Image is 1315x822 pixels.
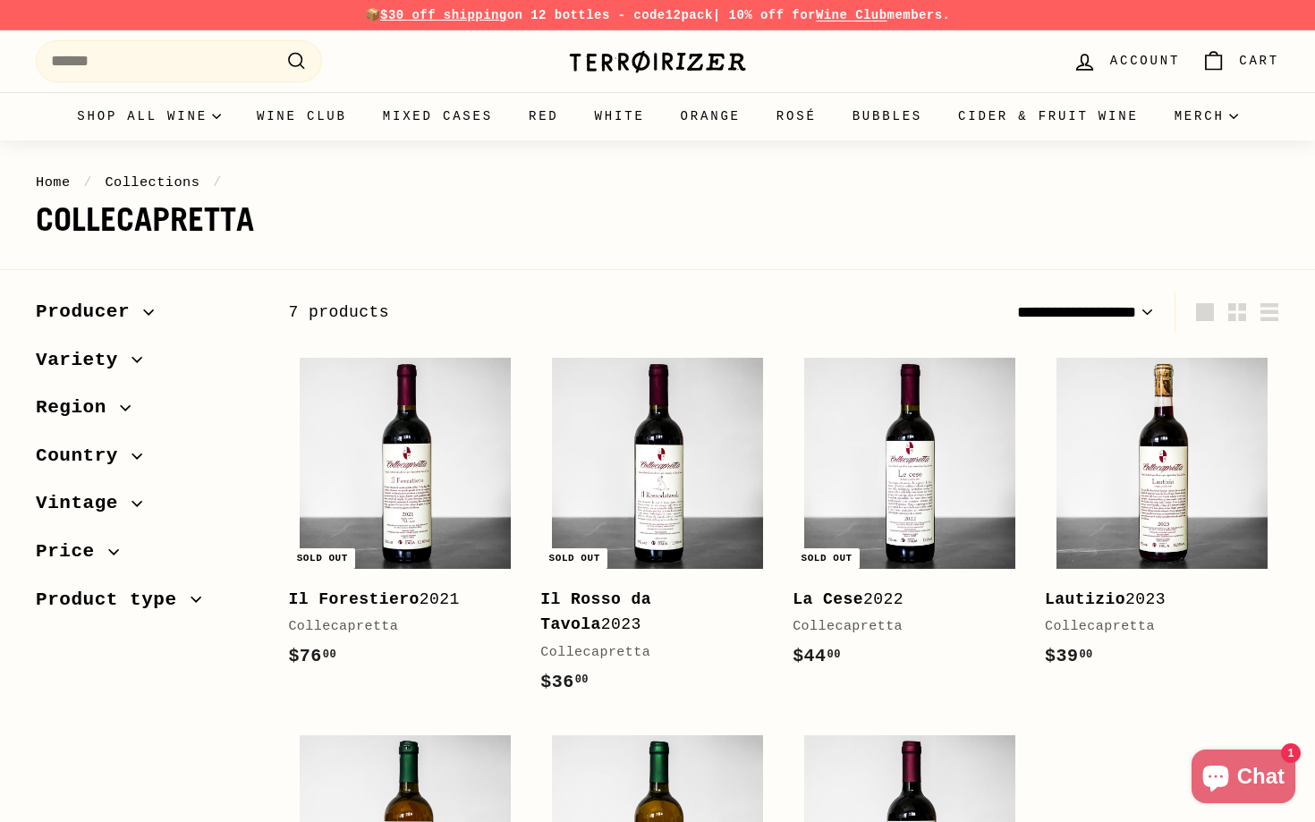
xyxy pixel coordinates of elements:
[239,92,365,140] a: Wine Club
[1191,35,1290,88] a: Cart
[365,92,511,140] a: Mixed Cases
[577,92,663,140] a: White
[288,346,522,690] a: Sold out Il Forestiero2021Collecapretta
[380,8,507,22] span: $30 off shipping
[816,8,887,22] a: Wine Club
[793,590,863,608] b: La Cese
[288,646,336,666] span: $76
[288,300,784,326] div: 7 products
[36,388,259,436] button: Region
[1045,590,1125,608] b: Lautizio
[59,92,239,140] summary: Shop all wine
[290,548,355,569] div: Sold out
[36,537,108,567] span: Price
[323,648,336,661] sup: 00
[36,580,259,629] button: Product type
[36,202,1279,238] h1: collecapretta
[36,441,131,471] span: Country
[288,587,505,613] div: 2021
[1045,646,1093,666] span: $39
[36,172,1279,193] nav: breadcrumbs
[36,393,120,423] span: Region
[36,297,143,327] span: Producer
[36,174,71,191] a: Home
[288,616,505,638] div: Collecapretta
[79,174,97,191] span: /
[208,174,226,191] span: /
[540,642,757,664] div: Collecapretta
[793,616,1009,638] div: Collecapretta
[36,532,259,580] button: Price
[540,346,775,715] a: Sold out Il Rosso da Tavola2023Collecapretta
[36,292,259,341] button: Producer
[1079,648,1092,661] sup: 00
[36,585,191,615] span: Product type
[105,174,199,191] a: Collections
[940,92,1157,140] a: Cider & Fruit Wine
[1045,346,1279,690] a: Lautizio2023Collecapretta
[36,488,131,519] span: Vintage
[1045,587,1261,613] div: 2023
[36,436,259,485] button: Country
[36,484,259,532] button: Vintage
[835,92,940,140] a: Bubbles
[759,92,835,140] a: Rosé
[540,587,757,639] div: 2023
[793,346,1027,690] a: Sold out La Cese2022Collecapretta
[1239,51,1279,71] span: Cart
[575,674,589,686] sup: 00
[663,92,759,140] a: Orange
[36,345,131,376] span: Variety
[1186,750,1301,808] inbox-online-store-chat: Shopify online store chat
[540,590,651,634] b: Il Rosso da Tavola
[1110,51,1180,71] span: Account
[36,5,1279,25] p: 📦 on 12 bottles - code | 10% off for members.
[288,590,419,608] b: Il Forestiero
[36,341,259,389] button: Variety
[540,672,589,692] span: $36
[793,646,841,666] span: $44
[827,648,841,661] sup: 00
[1045,616,1261,638] div: Collecapretta
[793,587,1009,613] div: 2022
[542,548,607,569] div: Sold out
[793,548,859,569] div: Sold out
[1157,92,1256,140] summary: Merch
[511,92,577,140] a: Red
[1062,35,1191,88] a: Account
[666,8,713,22] strong: 12pack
